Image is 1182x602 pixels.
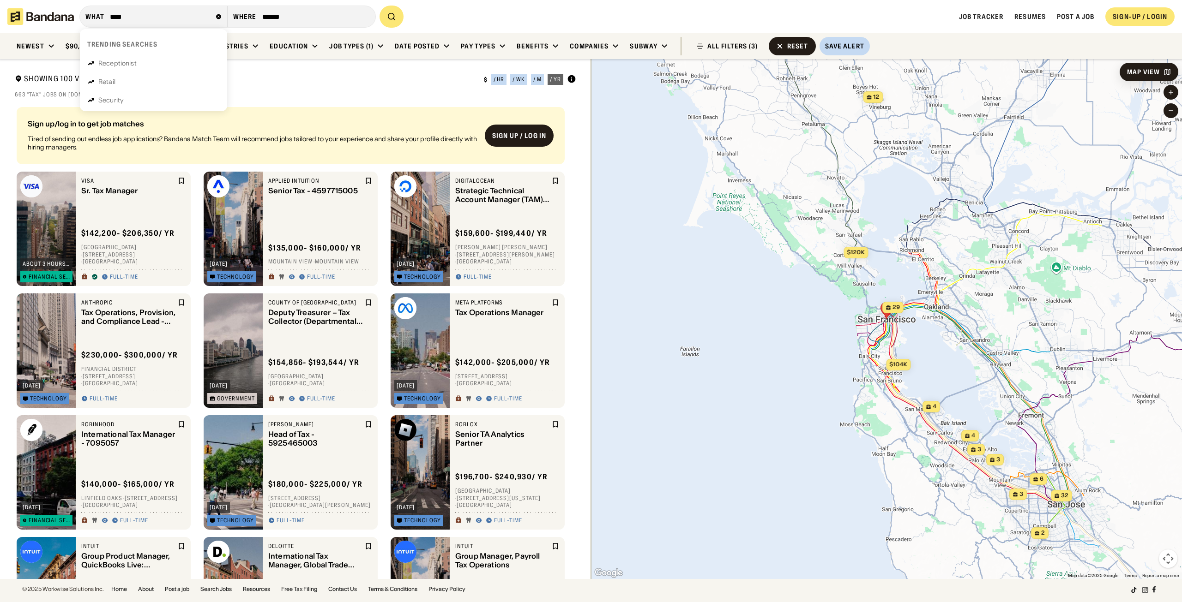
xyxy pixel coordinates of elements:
[207,541,229,563] img: Deloitte logo
[461,42,495,50] div: Pay Types
[971,432,975,440] span: 4
[307,274,335,281] div: Full-time
[209,42,248,50] div: Industries
[394,175,416,197] img: DigitalOcean logo
[825,42,864,50] div: Save Alert
[120,517,148,525] div: Full-time
[593,567,624,579] img: Google
[268,186,363,195] div: Senior Tax - 4597715005
[570,42,609,50] div: Companies
[395,42,440,50] div: Date Posted
[98,97,124,103] div: Security
[81,366,185,387] div: Financial District · [STREET_ADDRESS] · [GEOGRAPHIC_DATA]
[81,421,176,428] div: Robinhood
[893,304,900,311] span: 29
[243,586,270,592] a: Resources
[455,430,550,447] div: Senior TA Analytics Partner
[455,177,550,185] div: DigitalOcean
[281,586,317,592] a: Free Tax Filing
[81,479,175,489] div: $ 140,000 - $165,000 / yr
[29,274,70,280] div: Financial Services
[593,567,624,579] a: Open this area in Google Maps (opens a new window)
[494,395,522,403] div: Full-time
[270,42,308,50] div: Education
[455,244,559,266] div: [PERSON_NAME] [PERSON_NAME] · [STREET_ADDRESS][PERSON_NAME] · [GEOGRAPHIC_DATA]
[268,243,361,253] div: $ 135,000 - $160,000 / yr
[81,552,176,569] div: Group Product Manager, QuickBooks Live: Business Tax & Compliance Services
[81,308,176,326] div: Tax Operations, Provision, and Compliance Lead - 4508956008
[268,308,363,326] div: Deputy Treasurer – Tax Collector (Departmental Promotional Only) - 5065533-0
[494,517,522,525] div: Full-time
[630,42,657,50] div: Subway
[268,373,372,387] div: [GEOGRAPHIC_DATA] · [GEOGRAPHIC_DATA]
[1061,492,1068,500] span: 32
[20,541,42,563] img: Intuit logo
[15,74,476,85] div: Showing 100 Verified Jobs
[268,358,359,367] div: $ 154,856 - $193,544 / yr
[533,77,542,82] div: / m
[455,542,550,550] div: Intuit
[268,542,363,550] div: Deloitte
[455,299,550,306] div: Meta Platforms
[1159,549,1177,568] button: Map camera controls
[394,541,416,563] img: Intuit logo
[455,229,547,238] div: $ 159,600 - $199,440 / yr
[98,78,115,85] div: Retail
[66,42,116,50] div: $90,000 / year
[455,552,550,569] div: Group Manager, Payroll Tax Operations
[20,175,42,197] img: Visa logo
[30,396,67,401] div: Technology
[1057,12,1094,21] span: Post a job
[81,299,176,306] div: Anthropic
[517,42,549,50] div: Benefits
[1014,12,1046,21] span: Resumes
[217,518,254,523] div: Technology
[210,261,228,267] div: [DATE]
[15,103,576,579] div: grid
[977,446,981,453] span: 3
[394,297,416,319] img: Meta Platforms logo
[268,177,363,185] div: Applied Intuition
[307,395,335,403] div: Full-time
[404,518,441,523] div: Technology
[1041,529,1045,537] span: 2
[81,244,185,266] div: [GEOGRAPHIC_DATA] · [STREET_ADDRESS] · [GEOGRAPHIC_DATA]
[1127,69,1160,75] div: Map View
[707,43,758,49] div: ALL FILTERS (3)
[394,419,416,441] img: Roblox logo
[1113,12,1167,21] div: SIGN-UP / LOGIN
[1040,475,1043,483] span: 6
[959,12,1003,21] span: Job Tracker
[210,383,228,388] div: [DATE]
[29,518,70,523] div: Financial Services
[81,229,175,238] div: $ 142,200 - $206,350 / yr
[28,135,477,151] div: Tired of sending out endless job applications? Bandana Match Team will recommend jobs tailored to...
[87,40,157,48] div: Trending searches
[397,383,415,388] div: [DATE]
[233,12,257,21] div: Where
[464,274,492,281] div: Full-time
[110,274,138,281] div: Full-time
[277,517,305,525] div: Full-time
[455,488,559,509] div: [GEOGRAPHIC_DATA] · [STREET_ADDRESS][US_STATE] · [GEOGRAPHIC_DATA]
[268,258,372,266] div: Mountain View · Mountain View
[397,261,415,267] div: [DATE]
[217,274,254,280] div: Technology
[217,396,255,401] div: Government
[111,586,127,592] a: Home
[138,586,154,592] a: About
[404,396,441,401] div: Technology
[268,495,372,509] div: [STREET_ADDRESS] · [GEOGRAPHIC_DATA][PERSON_NAME]
[513,77,525,82] div: / wk
[81,177,176,185] div: Visa
[874,93,880,101] span: 12
[81,542,176,550] div: Intuit
[210,505,228,510] div: [DATE]
[455,421,550,428] div: Roblox
[397,505,415,510] div: [DATE]
[268,479,362,489] div: $ 180,000 - $225,000 / yr
[165,586,189,592] a: Post a job
[492,131,546,140] div: Sign up / Log in
[23,261,70,267] div: about 3 hours ago
[329,42,374,50] div: Job Types (1)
